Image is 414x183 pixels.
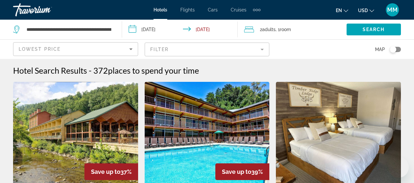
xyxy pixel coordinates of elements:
[222,168,251,175] span: Save up to
[347,24,401,35] button: Search
[91,168,120,175] span: Save up to
[238,20,347,39] button: Travelers: 2 adults, 0 children
[93,65,199,75] h2: 372
[215,163,269,180] div: 39%
[260,25,276,34] span: 2
[276,25,291,34] span: , 1
[384,3,401,17] button: User Menu
[336,8,342,13] span: en
[262,27,276,32] span: Adults
[253,5,261,15] button: Extra navigation items
[280,27,291,32] span: Room
[336,6,348,15] button: Change language
[13,65,87,75] h1: Hotel Search Results
[363,27,385,32] span: Search
[375,45,385,54] span: Map
[208,7,218,12] a: Cars
[387,7,398,13] span: MM
[19,46,61,52] span: Lowest Price
[153,7,167,12] a: Hotels
[388,157,409,178] iframe: Button to launch messaging window
[358,6,374,15] button: Change currency
[180,7,195,12] a: Flights
[231,7,246,12] a: Cruises
[145,42,270,57] button: Filter
[89,65,92,75] span: -
[84,163,138,180] div: 37%
[108,65,199,75] span: places to spend your time
[13,1,79,18] a: Travorium
[19,45,133,53] mat-select: Sort by
[122,20,238,39] button: Check-in date: Sep 12, 2025 Check-out date: Sep 14, 2025
[358,8,368,13] span: USD
[385,46,401,52] button: Toggle map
